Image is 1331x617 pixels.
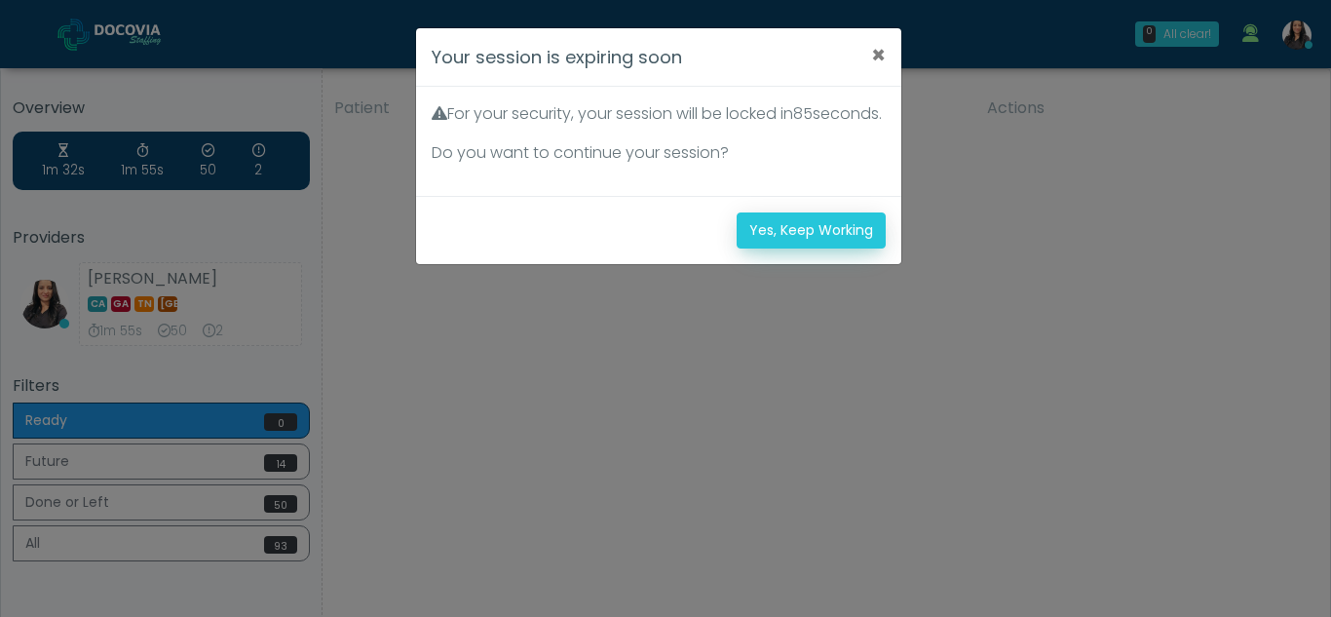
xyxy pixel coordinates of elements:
[432,44,682,70] h4: Your session is expiring soon
[737,212,886,249] button: Yes, Keep Working
[16,8,74,66] button: Open LiveChat chat widget
[432,102,886,126] p: For your security, your session will be locked in seconds.
[856,28,901,83] button: ×
[432,141,886,165] p: Do you want to continue your session?
[793,102,813,125] span: 85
